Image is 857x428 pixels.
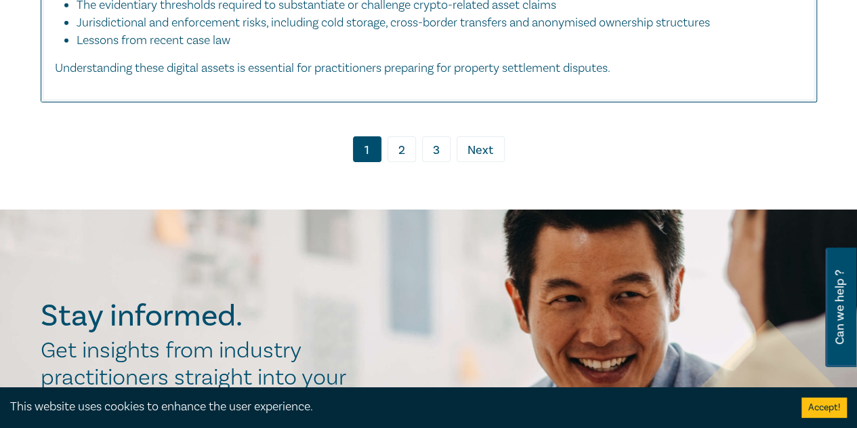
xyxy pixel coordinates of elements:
[353,136,381,162] a: 1
[55,60,803,77] p: Understanding these digital assets is essential for practitioners preparing for property settleme...
[41,337,360,419] h2: Get insights from industry practitioners straight into your inbox.
[833,256,846,359] span: Can we help ?
[801,397,847,418] button: Accept cookies
[77,32,803,50] li: Lessons from recent case law
[77,14,789,32] li: Jurisdictional and enforcement risks, including cold storage, cross-border transfers and anonymis...
[467,142,493,159] span: Next
[10,398,781,416] div: This website uses cookies to enhance the user experience.
[41,298,360,334] h2: Stay informed.
[457,136,505,162] a: Next
[422,136,451,162] a: 3
[388,136,416,162] a: 2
